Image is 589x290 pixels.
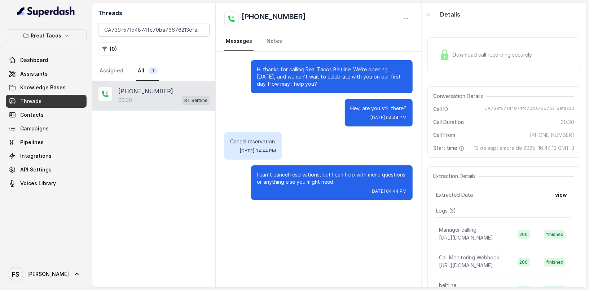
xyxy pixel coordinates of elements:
[6,95,87,108] a: Threads
[136,61,159,81] a: All1
[20,70,48,77] span: Assistants
[98,61,125,81] a: Assigned
[439,49,450,60] img: Lock Icon
[436,207,571,214] p: Logs ( 3 )
[265,32,283,51] a: Notes
[20,152,52,160] span: Integrations
[434,144,466,152] span: Start time
[242,12,306,26] h2: [PHONE_NUMBER]
[20,98,41,105] span: Threads
[439,254,500,261] p: Call Monitoring Webhook
[439,235,493,241] span: [URL][DOMAIN_NAME]
[551,188,571,201] button: view
[6,264,87,284] a: [PERSON_NAME]
[439,226,477,233] p: Manager calling
[149,67,158,74] span: 1
[6,177,87,190] a: Voices Library
[518,230,530,239] span: 200
[98,61,210,81] nav: Tabs
[453,51,535,58] span: Download call recording securely
[6,67,87,80] a: Assistants
[118,87,173,95] p: [PHONE_NUMBER]
[6,81,87,94] a: Knowledge Bases
[98,43,121,55] button: (0)
[434,173,479,180] span: Extraction Details
[224,32,412,51] nav: Tabs
[6,136,87,149] a: Pipelines
[371,115,407,121] span: [DATE] 04:44 PM
[6,122,87,135] a: Campaigns
[371,188,407,194] span: [DATE] 04:44 PM
[224,32,254,51] a: Messages
[434,106,448,113] span: Call ID
[98,9,210,17] h2: Threads
[544,230,566,239] span: finished
[20,111,44,119] span: Contacts
[118,97,132,104] p: 00:30
[257,171,407,186] p: I can't cancel reservations, but I can help with menu questions or anything else you might need.
[6,29,87,42] button: Rreal Tacos
[484,106,574,113] span: CA739f571d4874fc70ba76676213efa220
[20,139,44,146] span: Pipelines
[20,125,49,132] span: Campaigns
[31,31,62,40] p: Rreal Tacos
[230,138,276,145] p: Cancel reservation.
[6,150,87,162] a: Integrations
[351,105,407,112] p: Hey, are you still there?
[20,57,48,64] span: Dashboard
[240,148,276,154] span: [DATE] 04:44 PM
[518,258,530,267] span: 200
[20,180,56,187] span: Voices Library
[474,144,574,152] span: 13 de septiembre de 2025, 16:44:13 GMT-3
[434,93,486,100] span: Conversation Details
[6,163,87,176] a: API Settings
[17,6,75,17] img: light.svg
[544,258,566,267] span: finished
[6,108,87,121] a: Contacts
[98,23,210,37] input: Search by Call ID or Phone Number
[257,66,407,88] p: Hi thanks for calling Real Tacos Beltline! We’re opening [DATE], and we can’t wait to celebrate w...
[184,97,207,104] p: RT Beltline
[434,131,456,139] span: Call From
[561,119,574,126] span: 00:30
[20,84,66,91] span: Knowledge Bases
[439,262,493,268] span: [URL][DOMAIN_NAME]
[434,119,464,126] span: Call Duration
[530,131,574,139] span: [PHONE_NUMBER]
[6,54,87,67] a: Dashboard
[20,166,52,173] span: API Settings
[436,191,473,198] span: Extracted Data
[440,10,461,19] p: Details
[12,271,20,278] text: FS
[439,282,457,289] p: beltline
[27,271,69,278] span: [PERSON_NAME]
